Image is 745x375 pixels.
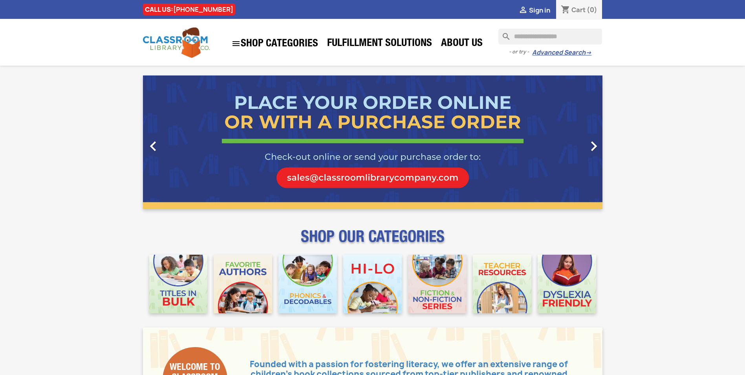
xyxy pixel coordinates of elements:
[587,6,597,14] span: (0)
[278,255,337,313] img: CLC_Phonics_And_Decodables_Mobile.jpg
[509,48,532,56] span: - or try -
[498,29,508,38] i: search
[343,255,402,313] img: CLC_HiLo_Mobile.jpg
[498,29,602,44] input: Search
[518,6,528,15] i: 
[143,28,210,58] img: Classroom Library Company
[143,75,602,209] ul: Carousel container
[561,6,570,15] i: shopping_cart
[173,5,233,14] a: [PHONE_NUMBER]
[214,255,272,313] img: CLC_Favorite_Authors_Mobile.jpg
[143,136,163,156] i: 
[571,6,586,14] span: Cart
[437,36,487,52] a: About Us
[323,36,436,52] a: Fulfillment Solutions
[143,4,235,15] div: CALL US:
[529,6,550,15] span: Sign in
[408,255,467,313] img: CLC_Fiction_Nonfiction_Mobile.jpg
[518,6,550,15] a:  Sign in
[149,255,208,313] img: CLC_Bulk_Mobile.jpg
[473,255,531,313] img: CLC_Teacher_Resources_Mobile.jpg
[231,39,241,48] i: 
[586,49,591,57] span: →
[143,234,602,248] p: SHOP OUR CATEGORIES
[538,255,596,313] img: CLC_Dyslexia_Mobile.jpg
[584,136,604,156] i: 
[533,75,602,209] a: Next
[227,35,322,52] a: SHOP CATEGORIES
[532,49,591,57] a: Advanced Search→
[143,75,212,209] a: Previous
